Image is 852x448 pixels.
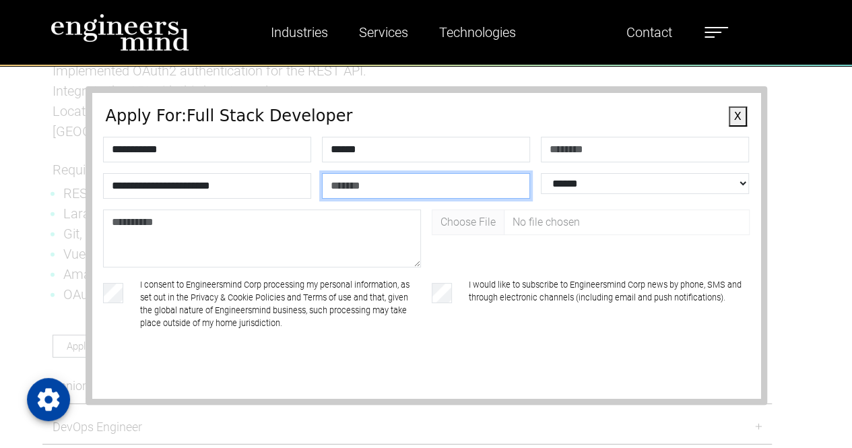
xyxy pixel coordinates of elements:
[729,106,747,127] button: X
[51,13,189,51] img: logo
[354,17,414,48] a: Services
[621,17,678,48] a: Contact
[469,278,750,330] label: I would like to subscribe to Engineersmind Corp news by phone, SMS and through electronic channel...
[265,17,333,48] a: Industries
[434,17,521,48] a: Technologies
[106,106,747,126] h4: Apply For: Full Stack Developer
[140,278,421,330] label: I consent to Engineersmind Corp processing my personal information, as set out in the Privacy & C...
[106,364,310,416] iframe: reCAPTCHA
